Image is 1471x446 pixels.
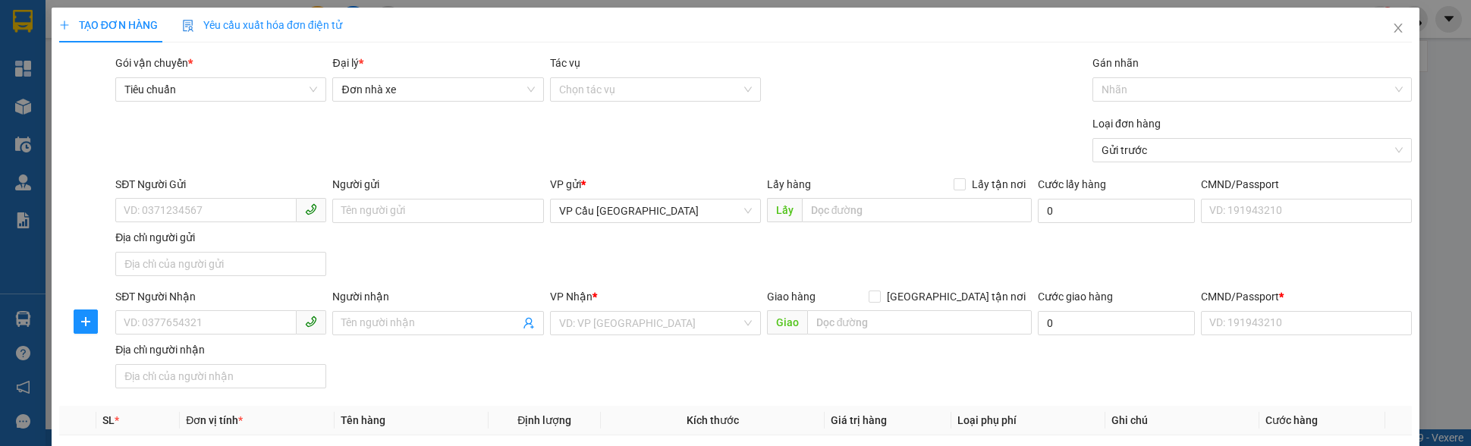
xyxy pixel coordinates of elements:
[802,198,1033,222] input: Dọc đường
[332,57,363,69] span: Đại lý
[1377,8,1419,50] button: Close
[59,19,158,31] span: TẠO ĐƠN HÀNG
[305,203,317,215] span: phone
[523,317,535,329] span: user-add
[115,341,326,358] div: Địa chỉ người nhận
[687,414,739,426] span: Kích thước
[305,316,317,328] span: phone
[1038,291,1113,303] label: Cước giao hàng
[74,309,98,334] button: plus
[951,406,1105,435] th: Loại phụ phí
[186,414,243,426] span: Đơn vị tính
[59,20,70,30] span: plus
[332,288,543,305] div: Người nhận
[341,78,534,101] span: Đơn nhà xe
[831,414,887,426] span: Giá trị hàng
[115,176,326,193] div: SĐT Người Gửi
[767,178,811,190] span: Lấy hàng
[1102,139,1403,162] span: Gửi trước
[559,199,752,222] span: VP Cầu Sài Gòn
[182,20,194,32] img: icon
[182,19,342,31] span: Yêu cầu xuất hóa đơn điện tử
[1201,176,1412,193] div: CMND/Passport
[341,414,385,426] span: Tên hàng
[115,364,326,388] input: Địa chỉ của người nhận
[1038,178,1106,190] label: Cước lấy hàng
[807,310,1033,334] input: Dọc đường
[1038,311,1195,335] input: Cước giao hàng
[1092,118,1161,130] label: Loại đơn hàng
[1038,199,1195,223] input: Cước lấy hàng
[966,176,1032,193] span: Lấy tận nơi
[1201,288,1412,305] div: CMND/Passport
[1105,406,1259,435] th: Ghi chú
[115,288,326,305] div: SĐT Người Nhận
[767,310,807,334] span: Giao
[767,291,816,303] span: Giao hàng
[881,288,1032,305] span: [GEOGRAPHIC_DATA] tận nơi
[1392,22,1404,34] span: close
[74,316,97,328] span: plus
[115,252,326,276] input: Địa chỉ của người gửi
[550,57,580,69] label: Tác vụ
[115,229,326,246] div: Địa chỉ người gửi
[1092,57,1139,69] label: Gán nhãn
[550,176,761,193] div: VP gửi
[115,57,193,69] span: Gói vận chuyển
[767,198,802,222] span: Lấy
[332,176,543,193] div: Người gửi
[102,414,115,426] span: SL
[1265,414,1318,426] span: Cước hàng
[517,414,571,426] span: Định lượng
[550,291,592,303] span: VP Nhận
[124,78,317,101] span: Tiêu chuẩn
